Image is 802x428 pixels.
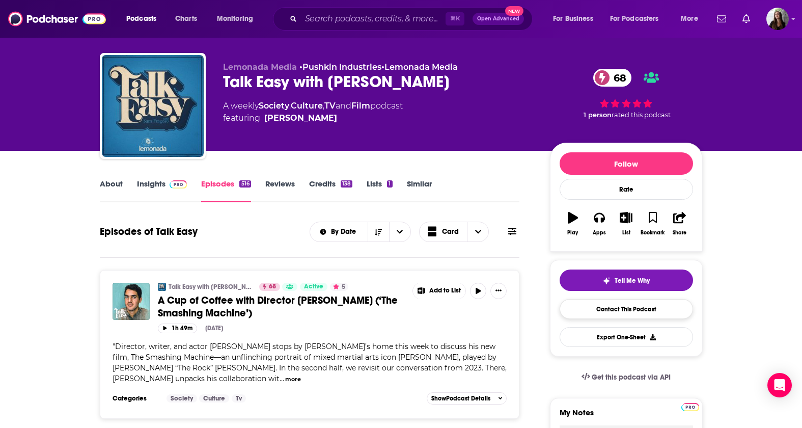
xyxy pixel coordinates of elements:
[223,112,403,124] span: featuring
[612,111,671,119] span: rated this podcast
[387,180,392,188] div: 1
[560,299,693,319] a: Contact This Podcast
[367,179,392,202] a: Lists1
[419,222,489,242] h2: Choose View
[324,101,336,111] a: TV
[553,12,593,26] span: For Business
[158,294,398,319] span: A Cup of Coffee with Director [PERSON_NAME] (‘The Smashing Machine’)
[309,179,352,202] a: Credits138
[766,8,789,30] button: Show profile menu
[477,16,519,21] span: Open Advanced
[550,62,703,125] div: 68 1 personrated this podcast
[291,101,323,111] a: Culture
[100,225,198,238] h1: Episodes of Talk Easy
[622,230,630,236] div: List
[269,282,276,292] span: 68
[584,111,612,119] span: 1 person
[766,8,789,30] img: User Profile
[205,325,223,332] div: [DATE]
[330,283,348,291] button: 5
[505,6,523,16] span: New
[603,11,674,27] button: open menu
[210,11,266,27] button: open menu
[666,205,693,242] button: Share
[641,230,665,236] div: Bookmark
[674,11,711,27] button: open menu
[113,342,507,383] span: "
[299,62,381,72] span: •
[239,180,251,188] div: 516
[113,342,507,383] span: Director, writer, and actor [PERSON_NAME] stops by [PERSON_NAME]’s home this week to discuss his ...
[310,228,368,235] button: open menu
[381,62,458,72] span: •
[602,277,611,285] img: tell me why sparkle
[302,62,381,72] a: Pushkin Industries
[158,324,197,333] button: 1h 49m
[738,10,754,28] a: Show notifications dropdown
[673,230,686,236] div: Share
[429,287,461,295] span: Add to List
[560,270,693,291] button: tell me why sparkleTell Me Why
[427,392,507,405] button: ShowPodcast Details
[304,282,323,292] span: Active
[100,179,123,202] a: About
[199,394,229,403] a: Culture
[610,12,659,26] span: For Podcasters
[593,69,631,87] a: 68
[560,152,693,175] button: Follow
[158,294,405,319] a: A Cup of Coffee with Director [PERSON_NAME] (‘The Smashing Machine’)
[169,11,203,27] a: Charts
[713,10,730,28] a: Show notifications dropdown
[560,179,693,200] div: Rate
[407,179,432,202] a: Similar
[336,101,351,111] span: and
[389,222,410,242] button: open menu
[351,101,370,111] a: Film
[767,373,792,397] div: Open Intercom Messenger
[640,205,666,242] button: Bookmark
[546,11,606,27] button: open menu
[586,205,613,242] button: Apps
[431,395,490,402] span: Show Podcast Details
[232,394,246,403] a: Tv
[301,11,446,27] input: Search podcasts, credits, & more...
[285,375,301,384] button: more
[384,62,458,72] a: Lemonada Media
[473,13,524,25] button: Open AdvancedNew
[289,101,291,111] span: ,
[567,230,578,236] div: Play
[766,8,789,30] span: Logged in as bnmartinn
[442,228,459,235] span: Card
[615,277,650,285] span: Tell Me Why
[102,55,204,157] img: Talk Easy with Sam Fragoso
[126,12,156,26] span: Podcasts
[593,230,606,236] div: Apps
[113,283,150,320] img: A Cup of Coffee with Director Benny Safdie (‘The Smashing Machine’)
[613,205,639,242] button: List
[300,283,327,291] a: Active
[603,69,631,87] span: 68
[167,394,197,403] a: Society
[169,283,253,291] a: Talk Easy with [PERSON_NAME]
[310,222,411,242] h2: Choose List sort
[341,180,352,188] div: 138
[265,179,295,202] a: Reviews
[560,408,693,425] label: My Notes
[446,12,464,25] span: ⌘ K
[592,373,671,382] span: Get this podcast via API
[331,228,359,235] span: By Date
[490,283,507,299] button: Show More Button
[681,402,699,411] a: Pro website
[413,283,466,299] button: Show More Button
[8,9,106,29] a: Podchaser - Follow, Share and Rate Podcasts
[158,283,166,291] img: Talk Easy with Sam Fragoso
[259,283,280,291] a: 68
[283,7,542,31] div: Search podcasts, credits, & more...
[280,374,284,383] span: ...
[259,101,289,111] a: Society
[201,179,251,202] a: Episodes516
[113,394,158,403] h3: Categories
